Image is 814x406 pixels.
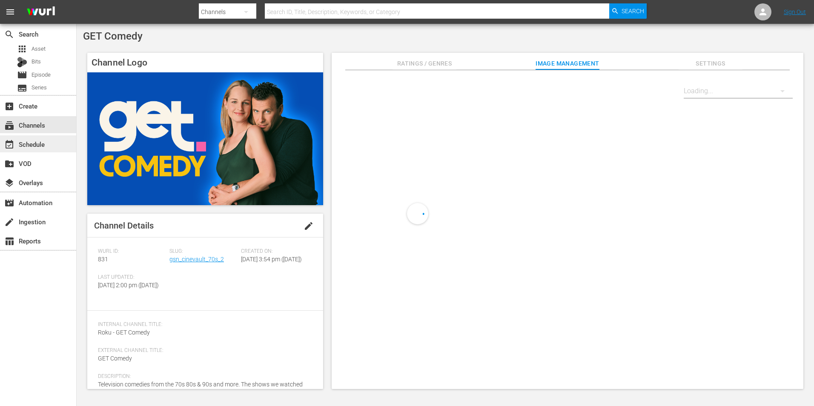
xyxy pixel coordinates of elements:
span: Search [4,29,14,40]
span: GET Comedy [83,30,143,42]
span: External Channel Title: [98,347,308,354]
span: Overlays [4,178,14,188]
span: Episode [32,71,51,79]
span: Ingestion [4,217,14,227]
span: menu [5,7,15,17]
span: Search [622,3,644,19]
span: Create [4,101,14,112]
span: Settings [679,58,742,69]
img: ans4CAIJ8jUAAAAAAAAAAAAAAAAAAAAAAAAgQb4GAAAAAAAAAAAAAAAAAAAAAAAAJMjXAAAAAAAAAAAAAAAAAAAAAAAAgAT5G... [20,2,61,22]
span: Series [32,83,47,92]
span: edit [304,221,314,231]
span: Series [17,83,27,93]
a: Sign Out [784,9,806,15]
span: 831 [98,256,108,263]
span: Last Updated: [98,274,165,281]
span: GET Comedy [98,355,132,362]
span: Wurl ID: [98,248,165,255]
span: Ratings / Genres [393,58,456,69]
h4: Channel Logo [87,53,323,72]
span: Television comedies from the 70s 80s & 90s and more. The shows we watched each week featuring the... [98,381,303,397]
span: Internal Channel Title: [98,321,308,328]
div: Bits [17,57,27,67]
span: Asset [32,45,46,53]
button: edit [298,216,319,236]
span: Created On: [241,248,308,255]
span: Image Management [536,58,599,69]
span: [DATE] 2:00 pm ([DATE]) [98,282,159,289]
span: Channel Details [94,220,154,231]
span: Automation [4,198,14,208]
span: Episode [17,70,27,80]
span: Reports [4,236,14,246]
span: [DATE] 3:54 pm ([DATE]) [241,256,302,263]
span: Channels [4,120,14,131]
span: Asset [17,44,27,54]
span: Bits [32,57,41,66]
span: Description: [98,373,308,380]
span: Slug: [169,248,237,255]
span: Roku - GET Comedy [98,329,150,336]
span: VOD [4,159,14,169]
img: GET Comedy [87,72,323,205]
a: gsn_cinevault_70s_2 [169,256,224,263]
span: Schedule [4,140,14,150]
button: Search [609,3,647,19]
